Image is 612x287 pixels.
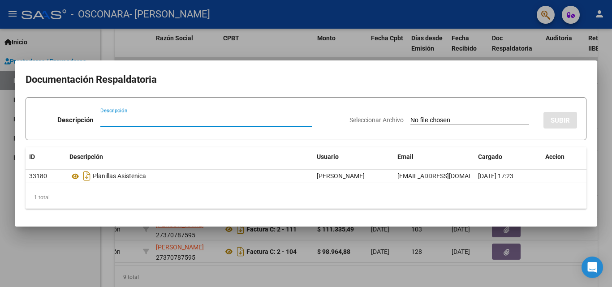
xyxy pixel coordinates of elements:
datatable-header-cell: Descripción [66,147,313,167]
i: Descargar documento [81,169,93,183]
span: Usuario [317,153,339,160]
span: SUBIR [551,116,570,124]
div: 1 total [26,186,586,209]
datatable-header-cell: Accion [542,147,586,167]
span: ID [29,153,35,160]
span: Descripción [69,153,103,160]
datatable-header-cell: Email [394,147,474,167]
div: Open Intercom Messenger [582,257,603,278]
datatable-header-cell: Usuario [313,147,394,167]
datatable-header-cell: ID [26,147,66,167]
span: Email [397,153,414,160]
button: SUBIR [543,112,577,129]
span: [EMAIL_ADDRESS][DOMAIN_NAME] [397,172,497,180]
h2: Documentación Respaldatoria [26,71,586,88]
span: Seleccionar Archivo [349,116,404,124]
span: 33180 [29,172,47,180]
span: [DATE] 17:23 [478,172,513,180]
span: [PERSON_NAME] [317,172,365,180]
datatable-header-cell: Cargado [474,147,542,167]
span: Cargado [478,153,502,160]
p: Descripción [57,115,93,125]
div: Planillas Asistenica [69,169,310,183]
span: Accion [545,153,565,160]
